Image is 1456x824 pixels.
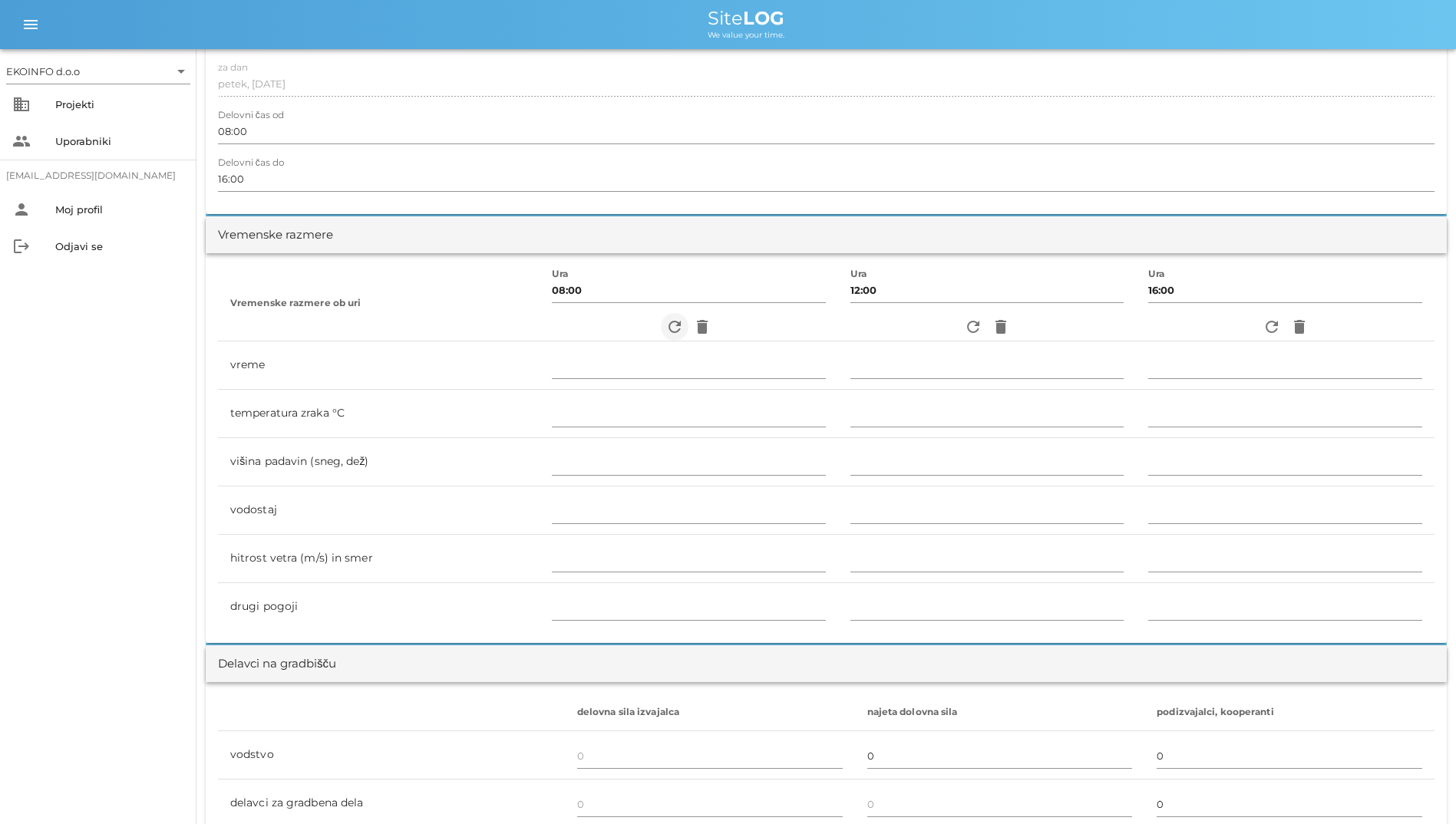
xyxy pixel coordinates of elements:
[218,655,336,673] div: Delavci na gradbišču
[12,132,31,150] i: people
[1379,750,1456,824] div: Pripomoček za klepet
[12,95,31,114] i: business
[55,98,184,110] div: Projekti
[1157,792,1422,816] input: 0
[218,583,540,631] td: drugi pogoji
[218,341,540,390] td: vreme
[218,226,333,244] div: Vremenske razmere
[218,265,540,341] th: Vremenske razmere ob uri
[218,535,540,583] td: hitrost vetra (m/s) in smer
[708,30,784,40] span: We value your time.
[850,269,867,280] label: Ura
[708,7,784,29] span: Site
[218,390,540,438] td: temperatura zraka °C
[743,7,784,29] b: LOG
[577,743,843,768] input: 0
[992,318,1010,336] i: delete
[1157,743,1422,768] input: 0
[218,731,565,780] td: vodstvo
[55,135,184,147] div: Uporabniki
[12,200,31,219] i: person
[855,694,1145,731] th: najeta dolovna sila
[55,240,184,252] div: Odjavi se
[1379,750,1456,824] iframe: Chat Widget
[6,64,80,78] div: EKOINFO d.o.o
[1290,318,1309,336] i: delete
[867,792,1133,816] input: 0
[577,792,843,816] input: 0
[12,237,31,255] i: logout
[552,269,569,280] label: Ura
[172,62,190,81] i: arrow_drop_down
[6,59,190,84] div: EKOINFO d.o.o
[1263,318,1281,336] i: refresh
[218,157,284,169] label: Delovni čas do
[1144,694,1435,731] th: podizvajalci, kooperanti
[693,318,711,336] i: delete
[867,743,1133,768] input: 0
[1148,269,1165,280] label: Ura
[218,62,248,74] label: za dan
[55,203,184,216] div: Moj profil
[218,110,284,121] label: Delovni čas od
[964,318,982,336] i: refresh
[218,438,540,486] td: višina padavin (sneg, dež)
[218,486,540,535] td: vodostaj
[665,318,684,336] i: refresh
[565,694,855,731] th: delovna sila izvajalca
[21,15,40,34] i: menu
